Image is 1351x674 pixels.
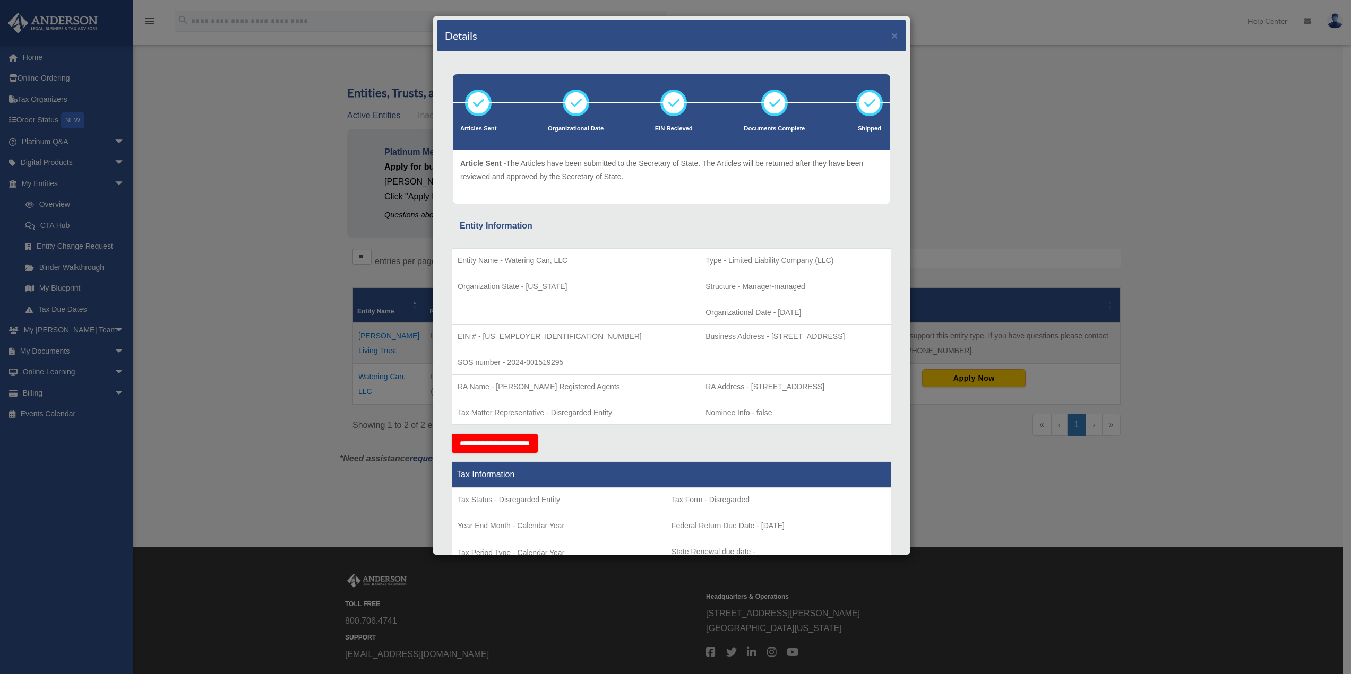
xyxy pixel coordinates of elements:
p: Year End Month - Calendar Year [458,519,660,532]
p: Organization State - [US_STATE] [458,280,694,293]
span: Article Sent - [460,159,506,168]
td: Tax Period Type - Calendar Year [452,488,666,566]
p: The Articles have been submitted to the Secretary of State. The Articles will be returned after t... [460,157,883,183]
div: Entity Information [460,218,883,233]
p: Nominee Info - false [705,406,885,419]
p: EIN Recieved [655,124,693,134]
p: Entity Name - Watering Can, LLC [458,254,694,267]
p: EIN # - [US_EMPLOYER_IDENTIFICATION_NUMBER] [458,330,694,343]
p: State Renewal due date - [672,545,885,558]
p: Business Address - [STREET_ADDRESS] [705,330,885,343]
p: Structure - Manager-managed [705,280,885,293]
p: Organizational Date - [DATE] [705,306,885,319]
p: RA Name - [PERSON_NAME] Registered Agents [458,380,694,393]
p: Tax Matter Representative - Disregarded Entity [458,406,694,419]
p: Articles Sent [460,124,496,134]
p: Type - Limited Liability Company (LLC) [705,254,885,267]
button: × [891,30,898,41]
p: Tax Status - Disregarded Entity [458,493,660,506]
p: Tax Form - Disregarded [672,493,885,506]
p: Organizational Date [548,124,604,134]
p: RA Address - [STREET_ADDRESS] [705,380,885,393]
p: SOS number - 2024-001519295 [458,356,694,369]
p: Federal Return Due Date - [DATE] [672,519,885,532]
th: Tax Information [452,462,891,488]
h4: Details [445,28,477,43]
p: Shipped [856,124,883,134]
p: Documents Complete [744,124,805,134]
